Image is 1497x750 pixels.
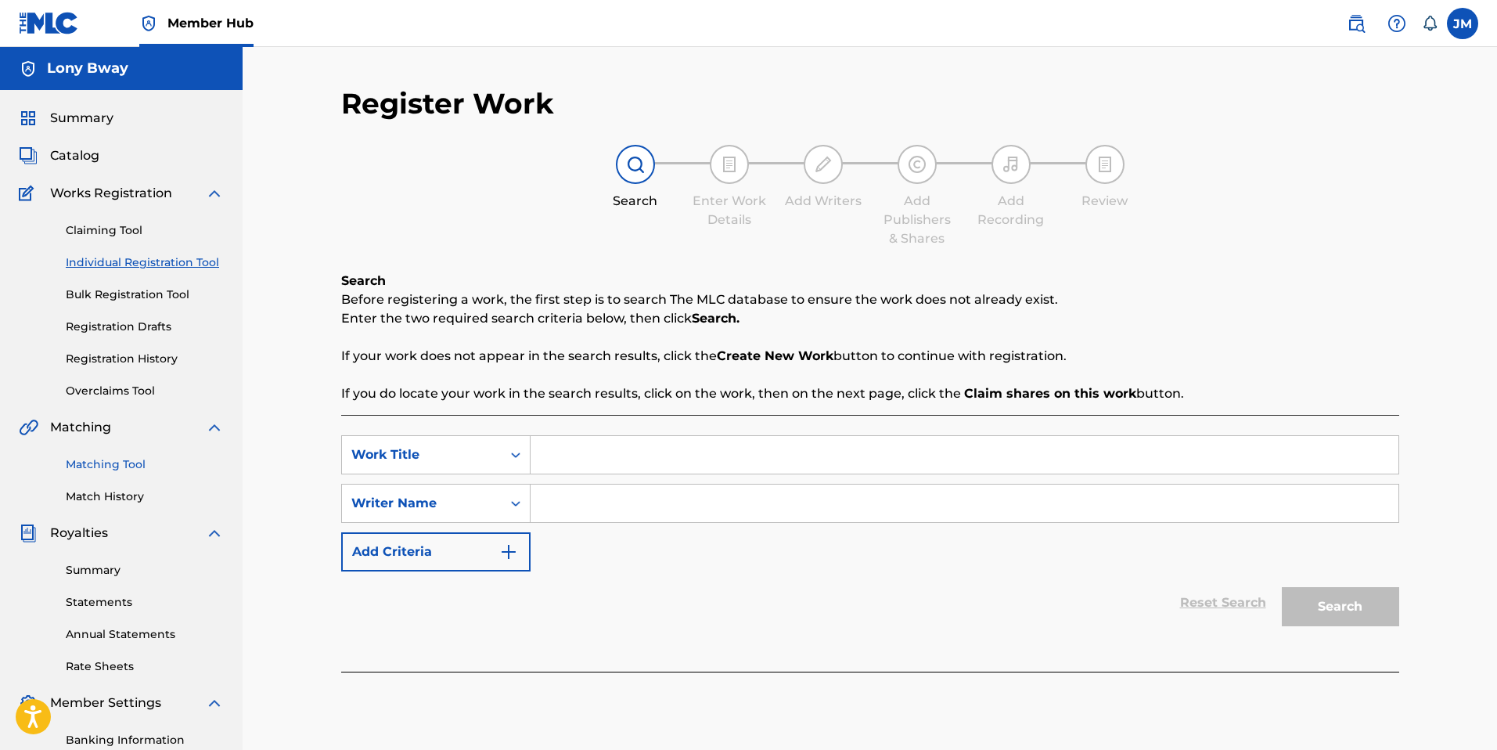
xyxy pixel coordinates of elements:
[351,445,492,464] div: Work Title
[692,311,740,326] strong: Search.
[47,59,128,78] h5: Lony Bway
[1447,8,1478,39] div: User Menu
[66,456,224,473] a: Matching Tool
[1387,14,1406,33] img: help
[1002,155,1020,174] img: step indicator icon for Add Recording
[341,435,1399,634] form: Search Form
[1381,8,1412,39] div: Help
[19,146,99,165] a: CatalogCatalog
[66,658,224,675] a: Rate Sheets
[66,562,224,579] a: Summary
[1422,16,1438,31] div: Notifications
[50,146,99,165] span: Catalog
[1340,8,1372,39] a: Public Search
[205,184,224,203] img: expand
[205,418,224,437] img: expand
[205,524,224,543] img: expand
[19,694,38,712] img: Member Settings
[341,347,1399,366] p: If your work does not appear in the search results, click the button to continue with registration.
[66,351,224,367] a: Registration History
[341,309,1399,328] p: Enter the two required search criteria below, then click
[50,524,108,543] span: Royalties
[19,59,38,78] img: Accounts
[66,254,224,271] a: Individual Registration Tool
[66,489,224,505] a: Match History
[1419,675,1497,750] iframe: Chat Widget
[19,12,79,34] img: MLC Logo
[50,184,172,203] span: Works Registration
[717,348,833,363] strong: Create New Work
[66,383,224,399] a: Overclaims Tool
[50,109,113,128] span: Summary
[341,384,1399,403] p: If you do locate your work in the search results, click on the work, then on the next page, click...
[908,155,927,174] img: step indicator icon for Add Publishers & Shares
[972,192,1050,229] div: Add Recording
[341,86,554,121] h2: Register Work
[964,386,1136,401] strong: Claim shares on this work
[626,155,645,174] img: step indicator icon for Search
[341,273,386,288] b: Search
[351,494,492,513] div: Writer Name
[878,192,956,248] div: Add Publishers & Shares
[596,192,675,211] div: Search
[1066,192,1144,211] div: Review
[66,594,224,611] a: Statements
[167,14,254,32] span: Member Hub
[1096,155,1114,174] img: step indicator icon for Review
[50,694,161,712] span: Member Settings
[66,732,224,748] a: Banking Information
[66,626,224,643] a: Annual Statements
[814,155,833,174] img: step indicator icon for Add Writers
[19,109,38,128] img: Summary
[66,222,224,239] a: Claiming Tool
[341,532,531,572] button: Add Criteria
[66,319,224,335] a: Registration Drafts
[690,192,768,229] div: Enter Work Details
[499,543,518,561] img: 9d2ae6d4665cec9f34b9.svg
[19,146,38,165] img: Catalog
[139,14,158,33] img: Top Rightsholder
[19,184,39,203] img: Works Registration
[1347,14,1366,33] img: search
[205,694,224,712] img: expand
[50,418,111,437] span: Matching
[341,290,1399,309] p: Before registering a work, the first step is to search The MLC database to ensure the work does n...
[784,192,862,211] div: Add Writers
[19,418,38,437] img: Matching
[19,524,38,543] img: Royalties
[66,287,224,303] a: Bulk Registration Tool
[720,155,739,174] img: step indicator icon for Enter Work Details
[19,109,113,128] a: SummarySummary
